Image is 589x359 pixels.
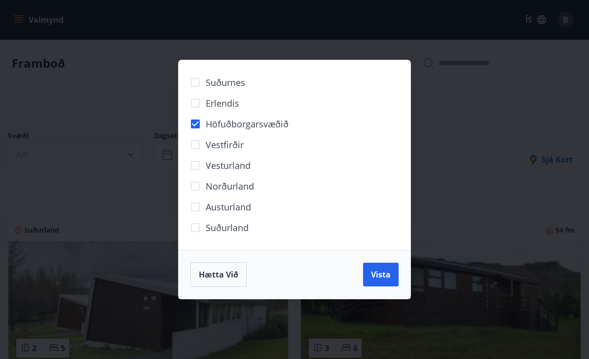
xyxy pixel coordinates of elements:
[206,200,251,213] span: Austurland
[206,76,245,89] span: Suðurnes
[206,118,289,130] span: Höfuðborgarsvæðið
[190,262,247,287] button: Hætta við
[363,263,399,286] button: Vista
[371,269,391,280] span: Vista
[206,97,239,110] span: Erlendis
[206,159,251,172] span: Vesturland
[199,269,238,280] span: Hætta við
[206,138,244,151] span: Vestfirðir
[206,180,254,193] span: Norðurland
[206,221,249,234] span: Suðurland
